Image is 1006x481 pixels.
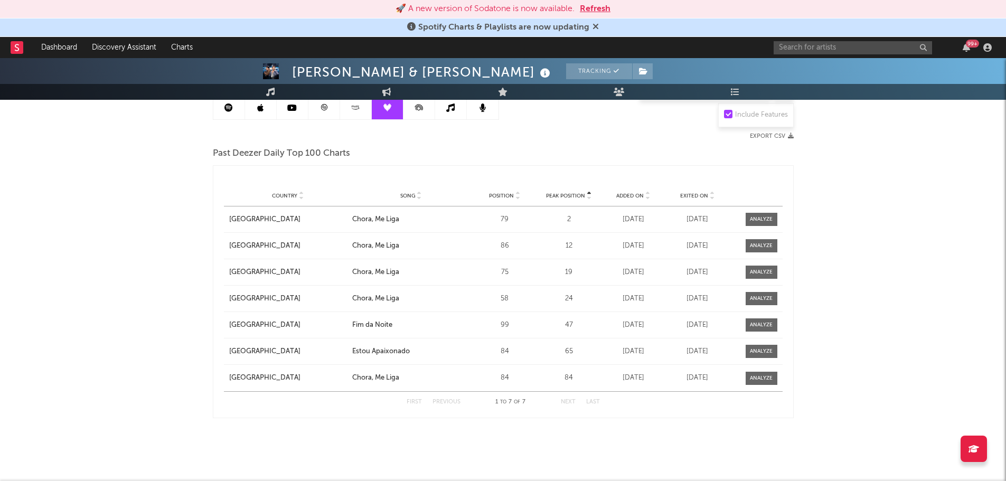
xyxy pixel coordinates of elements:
[229,294,347,304] a: [GEOGRAPHIC_DATA]
[668,241,727,251] div: [DATE]
[396,3,575,15] div: 🚀 A new version of Sodatone is now available.
[213,147,350,160] span: Past Deezer Daily Top 100 Charts
[604,346,663,357] div: [DATE]
[500,400,506,404] span: to
[616,193,644,199] span: Added On
[229,267,347,278] a: [GEOGRAPHIC_DATA]
[604,373,663,383] div: [DATE]
[475,241,534,251] div: 86
[586,399,600,405] button: Last
[272,193,297,199] span: Country
[668,267,727,278] div: [DATE]
[475,294,534,304] div: 58
[475,267,534,278] div: 75
[580,3,610,15] button: Refresh
[433,399,460,405] button: Previous
[540,346,599,357] div: 65
[352,241,470,251] a: Chora, Me Liga
[475,320,534,331] div: 99
[668,294,727,304] div: [DATE]
[604,320,663,331] div: [DATE]
[668,373,727,383] div: [DATE]
[514,400,520,404] span: of
[489,193,514,199] span: Position
[229,373,347,383] a: [GEOGRAPHIC_DATA]
[84,37,164,58] a: Discovery Assistant
[229,346,347,357] a: [GEOGRAPHIC_DATA]
[540,294,599,304] div: 24
[735,109,788,121] div: Include Features
[750,133,794,139] button: Export CSV
[966,40,979,48] div: 99 +
[680,193,708,199] span: Exited On
[668,346,727,357] div: [DATE]
[475,373,534,383] div: 84
[668,320,727,331] div: [DATE]
[593,23,599,32] span: Dismiss
[668,214,727,225] div: [DATE]
[561,399,576,405] button: Next
[475,214,534,225] div: 79
[229,320,347,331] a: [GEOGRAPHIC_DATA]
[229,241,347,251] a: [GEOGRAPHIC_DATA]
[407,399,422,405] button: First
[604,267,663,278] div: [DATE]
[540,373,599,383] div: 84
[352,373,470,383] a: Chora, Me Liga
[540,241,599,251] div: 12
[963,43,970,52] button: 99+
[546,193,585,199] span: Peak Position
[418,23,589,32] span: Spotify Charts & Playlists are now updating
[604,214,663,225] div: [DATE]
[540,267,599,278] div: 19
[352,346,470,357] a: Estou Apaixonado
[352,320,470,331] a: Fim da Noite
[774,41,932,54] input: Search for artists
[352,214,470,225] a: Chora, Me Liga
[540,214,599,225] div: 2
[352,267,470,278] a: Chora, Me Liga
[400,193,416,199] span: Song
[164,37,200,58] a: Charts
[604,294,663,304] div: [DATE]
[540,320,599,331] div: 47
[229,214,347,225] a: [GEOGRAPHIC_DATA]
[34,37,84,58] a: Dashboard
[352,294,470,304] a: Chora, Me Liga
[604,241,663,251] div: [DATE]
[482,396,540,409] div: 1 7 7
[475,346,534,357] div: 84
[566,63,632,79] button: Tracking
[292,63,553,81] div: [PERSON_NAME] & [PERSON_NAME]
